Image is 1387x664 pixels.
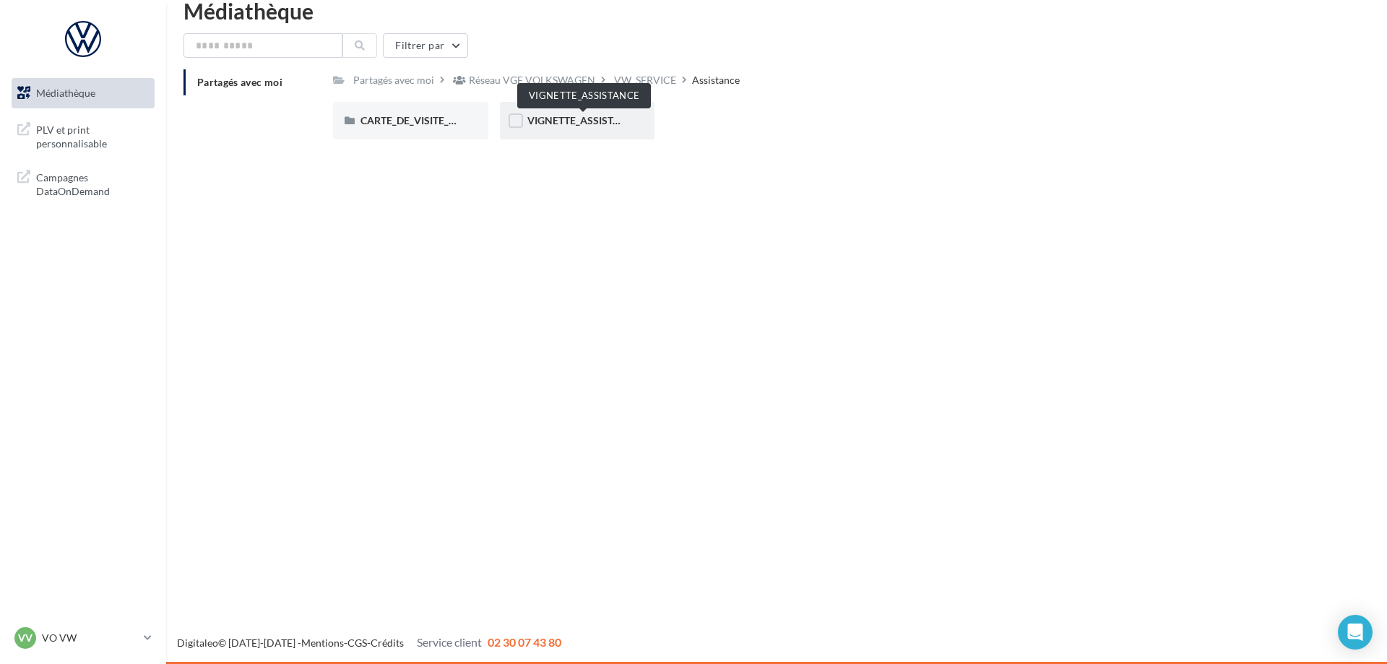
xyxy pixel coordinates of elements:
div: VW_SERVICE [614,73,676,87]
div: VIGNETTE_ASSISTANCE [517,83,651,108]
button: Filtrer par [383,33,468,58]
span: Partagés avec moi [197,76,282,88]
a: PLV et print personnalisable [9,114,157,157]
div: Open Intercom Messenger [1338,615,1373,650]
div: Partagés avec moi [353,73,434,87]
p: VO VW [42,631,138,645]
div: Réseau VGF VOLKSWAGEN [469,73,595,87]
span: VV [18,631,33,645]
span: Campagnes DataOnDemand [36,168,149,199]
span: CARTE_DE_VISITE_ASSISTANCE [360,114,509,126]
span: Médiathèque [36,87,95,99]
span: VIGNETTE_ASSISTANCE [527,114,640,126]
div: Assistance [692,73,740,87]
a: Digitaleo [177,637,218,649]
span: PLV et print personnalisable [36,120,149,151]
span: 02 30 07 43 80 [488,635,561,649]
a: Campagnes DataOnDemand [9,162,157,204]
a: VV VO VW [12,624,155,652]
a: Mentions [301,637,344,649]
a: CGS [347,637,367,649]
span: Service client [417,635,482,649]
span: © [DATE]-[DATE] - - - [177,637,561,649]
a: Médiathèque [9,78,157,108]
a: Crédits [371,637,404,649]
